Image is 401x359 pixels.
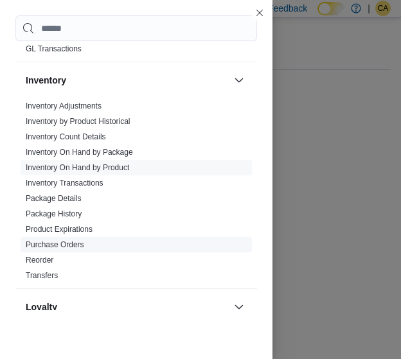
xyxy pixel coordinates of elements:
span: Purchase Orders [26,240,84,250]
a: Transfers [26,271,58,280]
span: Package History [26,209,82,219]
a: Purchase Orders [26,240,84,249]
button: Inventory [26,74,229,87]
span: Product Expirations [26,224,93,234]
span: Inventory On Hand by Package [26,147,133,157]
h3: Inventory [26,74,66,87]
a: Inventory Transactions [26,179,103,188]
span: Inventory Count Details [26,132,106,142]
span: Inventory by Product Historical [26,116,130,127]
span: GL Transactions [26,44,82,54]
a: Inventory by Product Historical [26,117,130,126]
a: Reorder [26,256,53,265]
span: Reorder [26,255,53,265]
span: Inventory On Hand by Product [26,162,129,173]
div: Inventory [15,98,257,288]
a: Product Expirations [26,225,93,234]
a: Package History [26,209,82,218]
button: Loyalty [26,301,229,313]
a: GL Transactions [26,44,82,53]
button: Close this dialog [252,5,267,21]
a: Inventory On Hand by Product [26,163,129,172]
span: Inventory Adjustments [26,101,102,111]
button: Loyalty [231,299,247,315]
a: Package Details [26,194,82,203]
span: Inventory Transactions [26,178,103,188]
span: Transfers [26,270,58,281]
a: Inventory Adjustments [26,101,102,110]
div: Finance [15,26,257,62]
a: Inventory On Hand by Package [26,148,133,157]
span: Package Details [26,193,82,204]
h3: Loyalty [26,301,57,313]
button: Inventory [231,73,247,88]
a: Inventory Count Details [26,132,106,141]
